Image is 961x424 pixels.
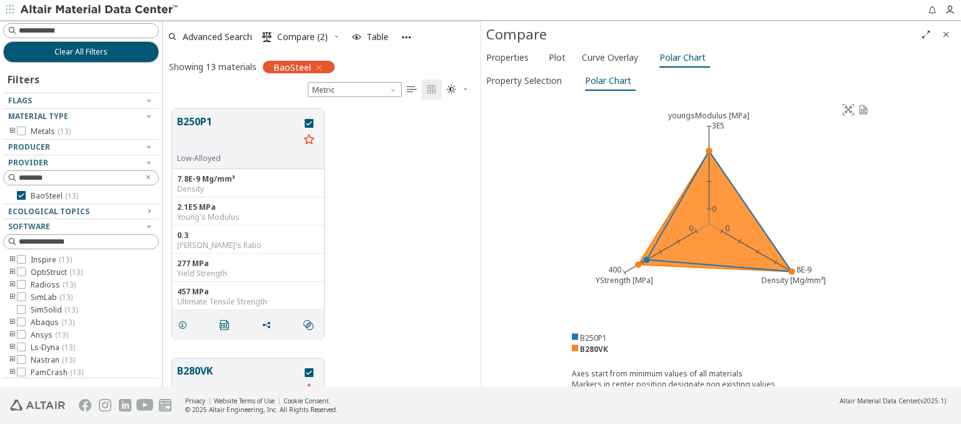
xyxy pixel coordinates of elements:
button: B280VK [177,363,299,403]
button: Close [936,24,956,44]
div: Unit System [308,82,402,97]
button: Full Screen [916,24,936,44]
tspan: B280VK [580,343,608,354]
i: toogle group [8,292,17,302]
div: Yield Strength [177,269,319,279]
span: Polar Chart [659,48,706,68]
button: Favorite [299,130,319,150]
div: [PERSON_NAME]'s Ratio [177,240,319,251]
span: ( 13 ) [62,342,75,353]
text: 0 [712,204,716,214]
i: toogle group [8,267,17,277]
div: Compare [486,24,916,44]
span: ( 13 ) [63,279,76,290]
i: toogle group [8,127,17,137]
a: Privacy [185,396,205,405]
span: Flags [8,95,32,106]
button: Details [172,313,198,338]
button: Producer [3,140,159,155]
span: Altair Material Data Center [840,396,918,405]
span: Clear All Filters [54,47,108,57]
text: youngsModulus [MPa] [668,110,750,121]
div: Showing 13 materials [169,61,257,73]
text: 3E5 [712,120,725,131]
a: Cookie Consent [283,396,329,405]
span: Ecological Topics [8,206,89,217]
i:  [447,85,457,95]
button: Theme [442,80,474,100]
span: PamCrash [31,368,83,378]
button: PDF Download [214,313,240,338]
span: SimLab [31,292,73,302]
span: Plot [549,48,566,68]
span: Compare (2) [277,33,328,41]
i: toogle group [8,255,17,265]
button: Similar search [298,313,324,338]
button: B250P1 [177,114,299,153]
button: Clear All Filters [3,41,159,63]
tspan: B250P1 [580,332,607,343]
img: Altair Material Data Center [20,4,180,16]
div: 2.1E5 MPa [177,202,319,212]
div: (v2025.1) [840,396,946,405]
text: 400 [608,264,621,275]
i:  [220,320,230,330]
text: YStrength [MPa] [596,275,653,286]
span: Metals [31,127,71,137]
button: Tile View [422,80,442,100]
button: Provider [3,155,159,170]
span: BaoSteel [31,191,78,201]
span: OptiStruct [31,267,83,277]
span: Abaqus [31,318,74,328]
span: ( 13 ) [61,317,74,328]
span: Nastran [31,355,75,365]
button: Software [3,219,159,234]
div: Ultimate Tensile Strength [177,297,319,307]
div: Axes start from minimum values of all materials [572,368,883,379]
i:  [262,32,272,42]
span: Provider [8,157,48,168]
span: ( 13 ) [70,367,83,378]
div: grid [163,100,480,387]
span: Inspire [31,255,72,265]
button: Ecological Topics [3,204,159,219]
span: Material Type [8,111,68,122]
span: BaoSteel [273,61,311,73]
span: ( 13 ) [69,267,83,277]
span: ( 13 ) [59,292,73,302]
div: Young's Modulus [177,212,319,222]
span: ( 13 ) [65,190,78,201]
span: ( 13 ) [55,329,68,340]
span: SimSolid [31,305,78,315]
button: Share [256,313,282,338]
span: ( 13 ) [59,254,72,265]
button: Flags [3,93,159,108]
button: Table View [402,80,422,100]
div: © 2025 Altair Engineering, Inc. All Rights Reserved. [185,405,338,414]
i:  [303,320,313,330]
a: Website Terms of Use [214,396,275,405]
i: toogle group [8,343,17,353]
div: Filters [3,63,46,93]
span: ( 13 ) [58,126,71,137]
img: Altair Engineering [10,400,65,411]
span: Radioss [31,280,76,290]
div: Low-Alloyed [177,153,299,163]
div: Density [177,184,319,194]
span: Table [367,33,389,41]
i: toogle group [8,355,17,365]
div: 0.3 [177,230,319,240]
div: 277 MPa [177,259,319,269]
span: Curve Overlay [582,48,638,68]
text: 0 [689,223,693,234]
span: Metric [308,82,402,97]
span: Property Selection [486,71,562,91]
text: Density [Mg/mm³] [761,275,826,286]
text: 0 [725,223,729,234]
button: Clear text [138,171,158,185]
span: Producer [8,142,50,152]
span: Properties [486,48,529,68]
i: toogle group [8,280,17,290]
span: Polar Chart [585,71,631,91]
div: 7.8E-9 Mg/mm³ [177,174,319,184]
